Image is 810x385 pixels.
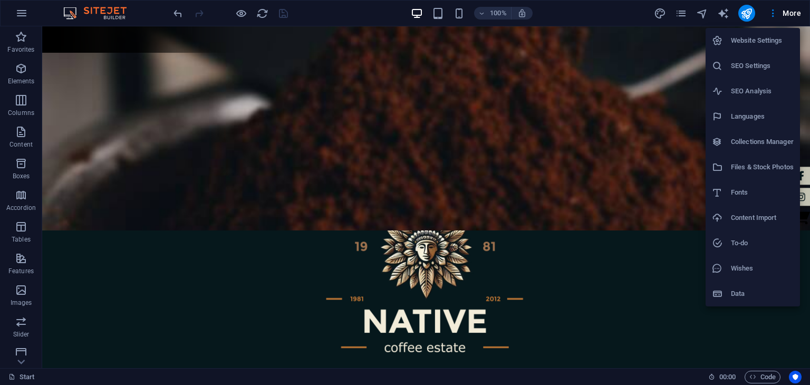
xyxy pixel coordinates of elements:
[731,262,794,275] h6: Wishes
[731,60,794,72] h6: SEO Settings
[731,161,794,174] h6: Files & Stock Photos
[731,186,794,199] h6: Fonts
[731,136,794,148] h6: Collections Manager
[731,34,794,47] h6: Website Settings
[731,237,794,249] h6: To-do
[731,110,794,123] h6: Languages
[731,287,794,300] h6: Data
[731,85,794,98] h6: SEO Analysis
[731,211,794,224] h6: Content Import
